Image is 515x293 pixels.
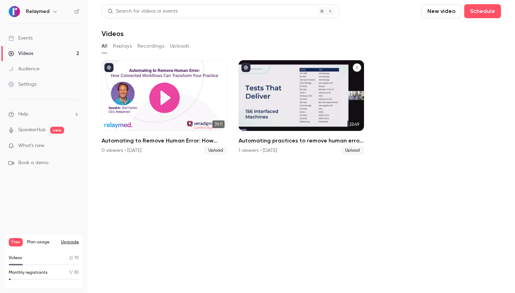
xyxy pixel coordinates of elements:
div: Settings [8,81,36,88]
span: Book a demo [18,159,48,167]
div: 1 viewers • [DATE] [239,147,277,154]
div: Videos [8,50,33,57]
button: All [102,41,107,52]
span: Free [9,238,23,246]
span: What's new [18,142,44,149]
h6: Relaymed [26,8,49,15]
li: Automating practices to remove human error: TrustCare Health’s digitalization journey with Relaymed [239,60,364,155]
span: Plan usage [27,239,57,245]
h1: Videos [102,29,124,38]
p: / 10 [69,255,79,261]
span: 39:11 [212,120,225,128]
button: Recordings [137,41,164,52]
span: Upload [341,146,364,155]
a: SpeakerHub [18,126,46,134]
div: Events [8,35,33,42]
div: Audience [8,65,40,72]
a: 39:11Automating to Remove Human Error: How Connected Workflows Can Transform Your Practice0 viewe... [102,60,227,155]
button: Upgrade [61,239,79,245]
section: Videos [102,4,501,289]
div: Search for videos or events [108,8,178,15]
li: help-dropdown-opener [8,111,79,118]
button: New video [421,4,461,18]
h2: Automating practices to remove human error: TrustCare Health’s digitalization journey with Relaymed [239,137,364,145]
span: 1 [69,271,71,275]
span: 2 [69,256,71,260]
button: Uploads [170,41,190,52]
div: 0 viewers • [DATE] [102,147,142,154]
span: new [50,127,64,134]
ul: Videos [102,60,501,155]
h2: Automating to Remove Human Error: How Connected Workflows Can Transform Your Practice [102,137,227,145]
p: / 30 [69,270,79,276]
button: Replays [113,41,132,52]
p: Videos [9,255,22,261]
span: 22:49 [347,120,361,128]
span: Help [18,111,28,118]
li: Automating to Remove Human Error: How Connected Workflows Can Transform Your Practice [102,60,227,155]
button: Schedule [464,4,501,18]
img: Relaymed [9,6,20,17]
a: 22:49Automating practices to remove human error: TrustCare Health’s digitalization journey with R... [239,60,364,155]
span: Upload [204,146,227,155]
iframe: Noticeable Trigger [71,143,79,149]
p: Monthly registrants [9,270,48,276]
button: published [104,63,114,72]
button: published [241,63,250,72]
